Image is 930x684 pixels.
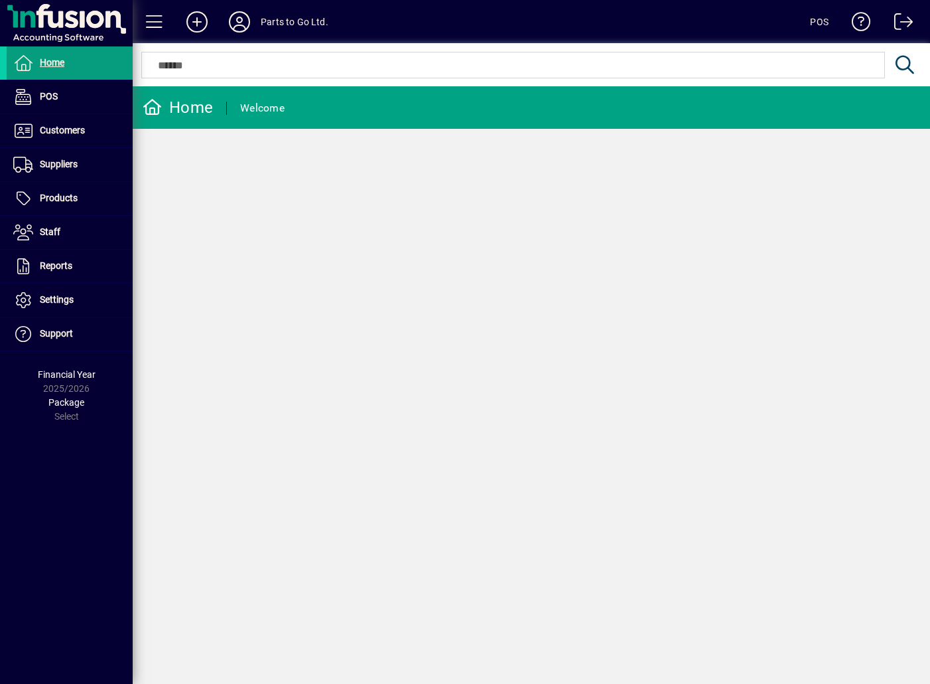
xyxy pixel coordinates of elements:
[7,317,133,351] a: Support
[261,11,328,33] div: Parts to Go Ltd.
[7,216,133,249] a: Staff
[7,284,133,317] a: Settings
[7,148,133,181] a: Suppliers
[48,397,84,408] span: Package
[40,57,64,68] span: Home
[218,10,261,34] button: Profile
[40,125,85,135] span: Customers
[40,91,58,102] span: POS
[40,226,60,237] span: Staff
[842,3,871,46] a: Knowledge Base
[38,369,96,380] span: Financial Year
[810,11,829,33] div: POS
[7,114,133,147] a: Customers
[40,193,78,203] span: Products
[884,3,913,46] a: Logout
[40,294,74,305] span: Settings
[176,10,218,34] button: Add
[7,80,133,114] a: POS
[240,98,285,119] div: Welcome
[143,97,213,118] div: Home
[40,260,72,271] span: Reports
[40,159,78,169] span: Suppliers
[7,250,133,283] a: Reports
[40,328,73,339] span: Support
[7,182,133,215] a: Products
